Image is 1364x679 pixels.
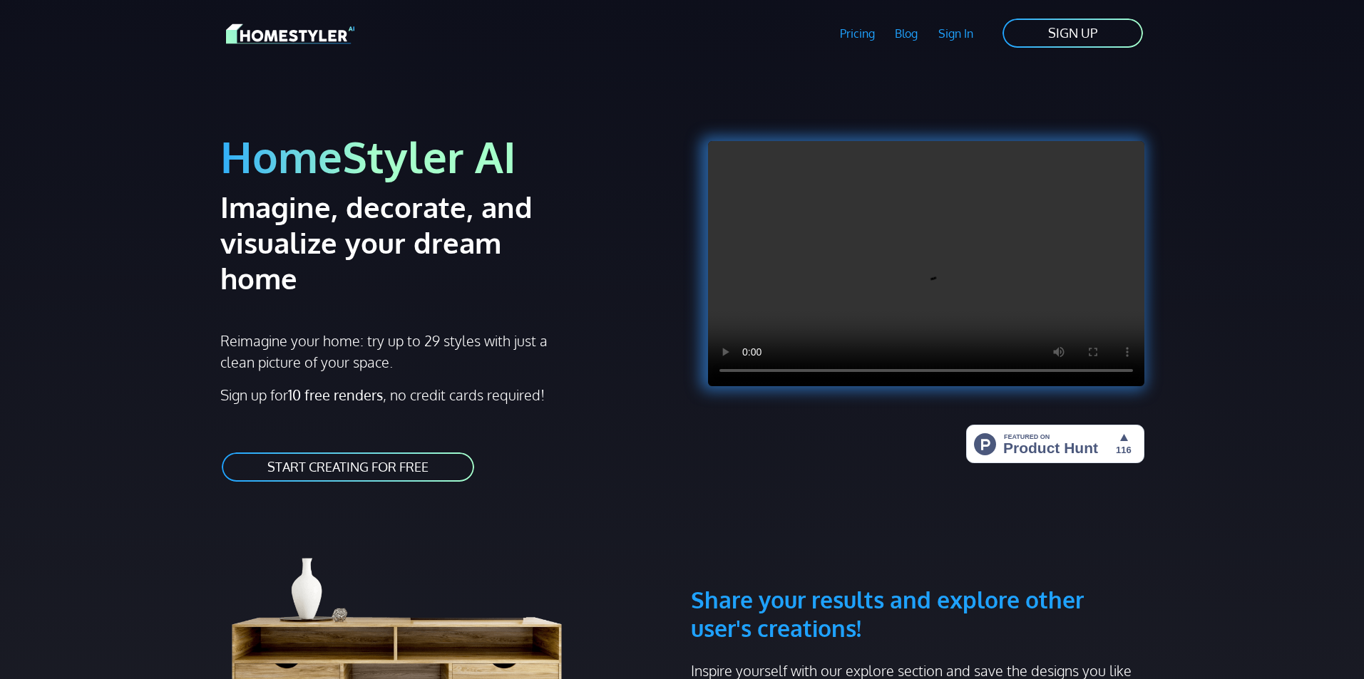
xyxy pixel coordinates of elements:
[220,330,560,373] p: Reimagine your home: try up to 29 styles with just a clean picture of your space.
[691,517,1144,643] h3: Share your results and explore other user's creations!
[885,17,928,50] a: Blog
[928,17,984,50] a: Sign In
[220,384,674,405] p: Sign up for , no credit cards required!
[966,425,1144,463] img: HomeStyler AI - Interior Design Made Easy: One Click to Your Dream Home | Product Hunt
[226,21,354,46] img: HomeStyler AI logo
[829,17,885,50] a: Pricing
[220,130,674,183] h1: HomeStyler AI
[288,385,383,404] strong: 10 free renders
[220,189,583,296] h2: Imagine, decorate, and visualize your dream home
[220,451,476,483] a: START CREATING FOR FREE
[1001,17,1144,49] a: SIGN UP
